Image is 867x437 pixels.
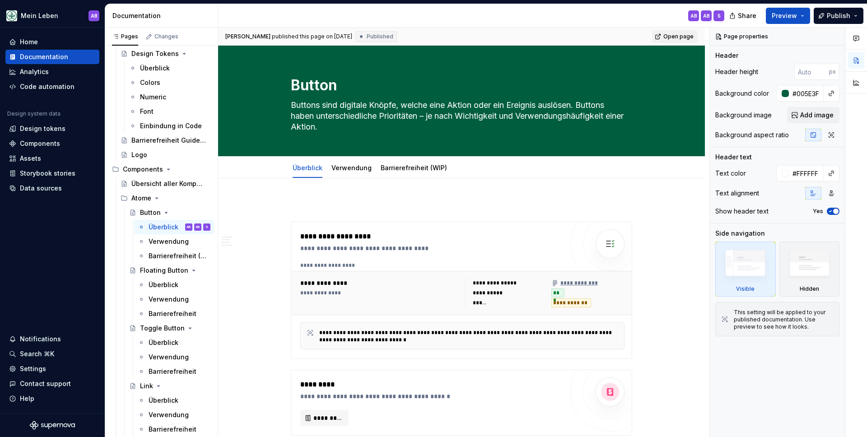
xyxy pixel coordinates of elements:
[736,285,755,293] div: Visible
[149,410,189,419] div: Verwendung
[126,263,214,278] a: Floating Button
[6,10,17,21] img: df5db9ef-aba0-4771-bf51-9763b7497661.png
[20,139,60,148] div: Components
[126,104,214,119] a: Font
[205,223,208,232] div: S
[5,362,99,376] a: Settings
[715,207,769,216] div: Show header text
[117,191,214,205] div: Atome
[20,394,34,403] div: Help
[140,266,188,275] div: Floating Button
[117,148,214,162] a: Logo
[20,349,54,358] div: Search ⌘K
[5,50,99,64] a: Documentation
[715,169,746,178] div: Text color
[800,111,834,120] span: Add image
[328,158,375,177] div: Verwendung
[690,12,697,19] div: AB
[703,12,710,19] div: AB
[289,98,630,134] textarea: Buttons sind digitale Knöpfe, welche eine Aktion oder ein Ereignis auslösen. Buttons haben unters...
[715,130,789,139] div: Background aspect ratio
[779,242,840,297] div: Hidden
[5,65,99,79] a: Analytics
[149,309,196,318] div: Barrierefreiheit
[134,422,214,437] a: Barrierefreiheit
[5,181,99,195] a: Data sources
[149,237,189,246] div: Verwendung
[20,82,75,91] div: Code automation
[140,64,170,73] div: Überblick
[715,229,765,238] div: Side navigation
[131,194,151,203] div: Atome
[766,8,810,24] button: Preview
[140,208,161,217] div: Button
[5,166,99,181] a: Storybook stories
[377,158,451,177] div: Barrierefreiheit (WIP)
[367,33,393,40] span: Published
[789,85,824,102] input: Auto
[149,396,178,405] div: Überblick
[789,165,824,181] input: Auto
[149,353,189,362] div: Verwendung
[5,377,99,391] button: Contact support
[814,8,863,24] button: Publish
[149,223,178,232] div: Überblick
[134,249,214,263] a: Barrierefreiheit (WIP)
[5,347,99,361] button: Search ⌘K
[117,46,214,61] a: Design Tokens
[131,179,206,188] div: Übersicht aller Komponenten
[196,223,200,232] div: AB
[787,107,839,123] button: Add image
[738,11,756,20] span: Share
[827,11,850,20] span: Publish
[5,332,99,346] button: Notifications
[134,364,214,379] a: Barrierefreiheit
[272,33,352,40] div: published this page on [DATE]
[289,74,630,96] textarea: Button
[794,64,829,80] input: Auto
[131,49,179,58] div: Design Tokens
[30,421,75,430] svg: Supernova Logo
[5,79,99,94] a: Code automation
[149,280,178,289] div: Überblick
[149,338,178,347] div: Überblick
[20,169,75,178] div: Storybook stories
[715,153,752,162] div: Header text
[715,67,758,76] div: Header height
[20,364,46,373] div: Settings
[5,391,99,406] button: Help
[293,164,322,172] a: Überblick
[725,8,762,24] button: Share
[149,251,209,260] div: Barrierefreiheit (WIP)
[20,124,65,133] div: Design tokens
[381,164,447,172] a: Barrierefreiheit (WIP)
[225,33,270,40] span: [PERSON_NAME]
[718,12,721,19] div: S
[7,110,61,117] div: Design system data
[772,11,797,20] span: Preview
[134,278,214,292] a: Überblick
[134,408,214,422] a: Verwendung
[112,11,214,20] div: Documentation
[715,111,772,120] div: Background image
[715,51,738,60] div: Header
[134,292,214,307] a: Verwendung
[126,90,214,104] a: Numeric
[117,133,214,148] a: Barrierefreiheit Guidelines
[126,205,214,220] a: Button
[20,52,68,61] div: Documentation
[154,33,178,40] div: Changes
[108,162,214,177] div: Components
[140,93,166,102] div: Numeric
[186,223,191,232] div: AB
[289,158,326,177] div: Überblick
[20,184,62,193] div: Data sources
[149,295,189,304] div: Verwendung
[331,164,372,172] a: Verwendung
[715,89,769,98] div: Background color
[5,121,99,136] a: Design tokens
[715,242,776,297] div: Visible
[20,67,49,76] div: Analytics
[20,154,41,163] div: Assets
[652,30,698,43] a: Open page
